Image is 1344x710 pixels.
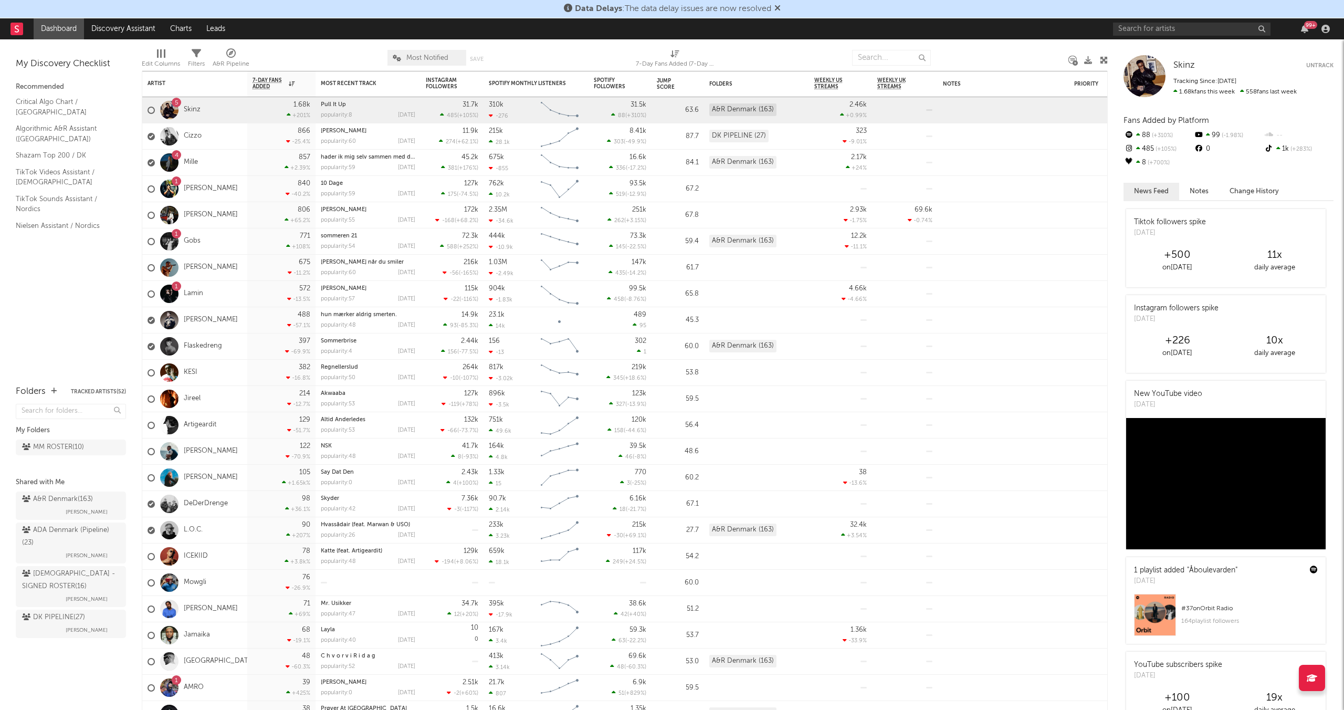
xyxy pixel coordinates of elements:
[321,181,415,186] div: 10 Dage
[293,101,310,108] div: 1.68k
[489,180,504,187] div: 762k
[594,77,631,90] div: Spotify Followers
[609,191,646,197] div: ( )
[461,311,478,318] div: 14.9k
[443,269,478,276] div: ( )
[626,218,645,224] span: +3.15 %
[398,270,415,276] div: [DATE]
[464,180,478,187] div: 127k
[1146,160,1170,166] span: +700 %
[614,297,624,302] span: 458
[657,130,699,143] div: 87.7
[1193,129,1263,142] div: 99
[616,165,626,171] span: 336
[1173,89,1235,95] span: 1.68k fans this week
[66,549,108,562] span: [PERSON_NAME]
[447,113,457,119] span: 485
[459,165,477,171] span: +176 %
[489,191,510,198] div: 10.2k
[406,55,448,61] span: Most Notified
[448,165,457,171] span: 381
[536,255,583,281] svg: Chart title
[16,610,126,638] a: DK PIPELINE(27)[PERSON_NAME]
[66,593,108,605] span: [PERSON_NAME]
[442,218,455,224] span: -168
[607,138,646,145] div: ( )
[321,627,335,633] a: Layla
[321,207,366,213] a: [PERSON_NAME]
[657,288,699,300] div: 65.8
[184,604,238,613] a: [PERSON_NAME]
[489,259,507,266] div: 1.03M
[1154,147,1177,152] span: +105 %
[449,270,459,276] span: -56
[607,217,646,224] div: ( )
[184,447,238,456] a: [PERSON_NAME]
[536,202,583,228] svg: Chart title
[321,496,339,502] a: Skyder
[287,322,310,329] div: -57.1 %
[287,296,310,302] div: -13.5 %
[16,150,115,161] a: Shazam Top 200 / DK
[575,5,771,13] span: : The data delay issues are now resolved
[489,101,503,108] div: 310k
[657,156,699,169] div: 84.1
[464,259,478,266] div: 216k
[299,285,310,292] div: 572
[184,683,204,692] a: AMRO
[1129,249,1226,262] div: +500
[22,493,93,506] div: A&R Denmark ( 163 )
[627,165,645,171] span: -17.2 %
[184,394,201,403] a: Jireel
[321,522,410,528] a: Hvassådair (feat. Marwan & USO)
[489,128,503,134] div: 215k
[457,139,477,145] span: +62.1 %
[1226,262,1323,274] div: daily average
[184,342,222,351] a: Flaskedreng
[321,364,358,370] a: Regnellerslud
[489,244,513,250] div: -10.9k
[321,80,400,87] div: Most Recent Track
[321,128,366,134] a: [PERSON_NAME]
[456,218,477,224] span: +68.2 %
[840,112,867,119] div: +0.99 %
[631,101,646,108] div: 31.5k
[321,154,415,160] div: hader ik mig selv sammen med dig
[16,566,126,607] a: [DEMOGRAPHIC_DATA] - SIGNED ROSTER(16)[PERSON_NAME]
[1123,117,1209,124] span: Fans Added by Platform
[184,237,201,246] a: Gobs
[321,244,355,249] div: popularity: 54
[184,657,255,666] a: [GEOGRAPHIC_DATA]
[607,296,646,302] div: ( )
[321,338,356,344] a: Sommerbrise
[536,228,583,255] svg: Chart title
[285,164,310,171] div: +2.39 %
[321,548,382,554] a: Katte (feat. Artigeardit)
[489,270,513,277] div: -2.49k
[22,568,117,593] div: [DEMOGRAPHIC_DATA] - SIGNED ROSTER ( 16 )
[657,209,699,222] div: 67.8
[1126,594,1326,644] a: #37onOrbit Radio164playlist followers
[321,181,343,186] a: 10 Dage
[448,192,457,197] span: 175
[709,130,769,142] div: DK PIPELINE (27)
[908,217,932,224] div: -0.74 %
[615,270,625,276] span: 435
[321,139,356,144] div: popularity: 60
[657,104,699,117] div: 63.6
[444,296,478,302] div: ( )
[709,81,788,87] div: Folders
[299,259,310,266] div: 675
[16,440,126,455] a: MM ROSTER(10)
[1289,147,1312,152] span: +283 %
[1173,89,1297,95] span: 558 fans last week
[709,103,776,116] div: A&R Denmark (163)
[1264,142,1333,156] div: 1k
[460,270,477,276] span: -165 %
[632,259,646,266] div: 147k
[286,243,310,250] div: +108 %
[1301,25,1308,33] button: 99+
[16,523,126,563] a: ADA Denmark (Pipeline)(23)[PERSON_NAME]
[16,96,115,118] a: Critical Algo Chart / [GEOGRAPHIC_DATA]
[851,233,867,239] div: 12.2k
